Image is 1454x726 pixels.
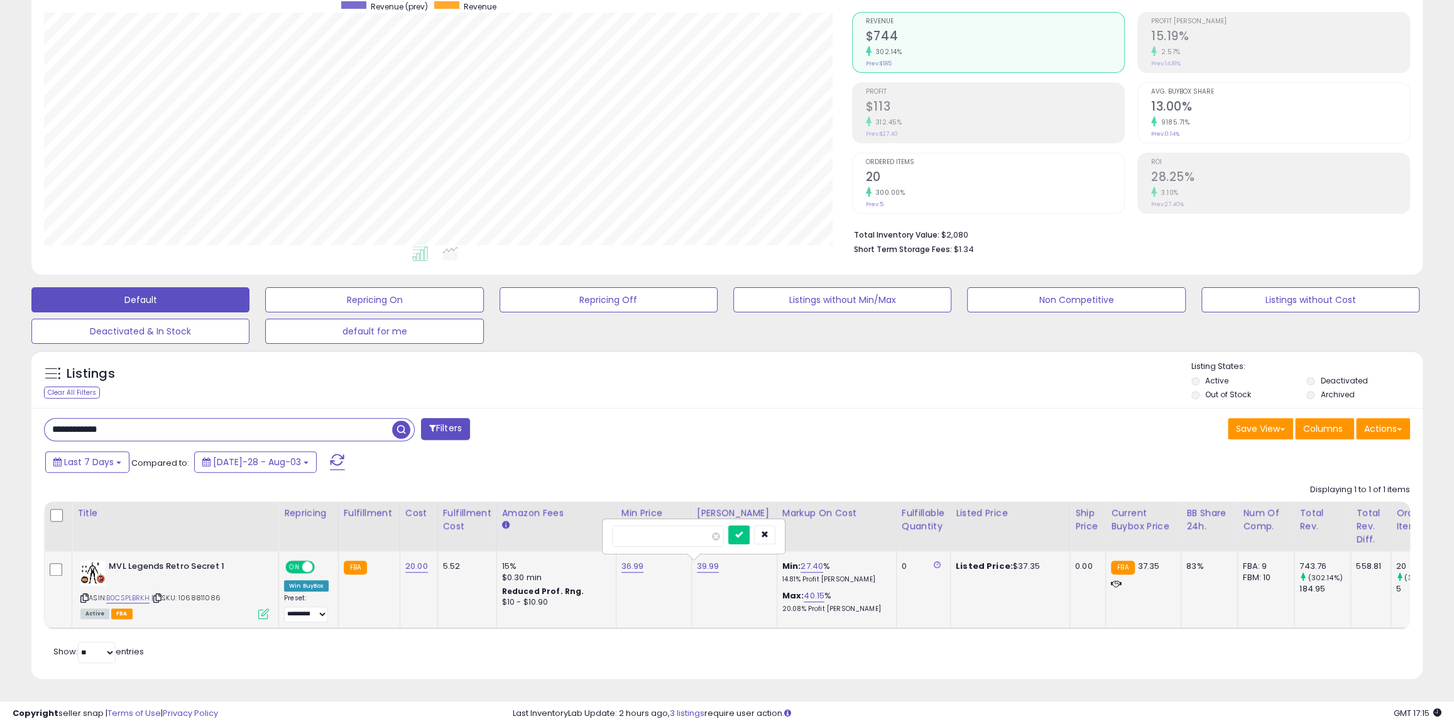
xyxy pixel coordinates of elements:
b: Min: [782,560,801,572]
div: 83% [1186,561,1228,572]
div: 20 [1396,561,1447,572]
span: OFF [313,562,333,573]
button: [DATE]-28 - Aug-03 [194,451,317,473]
h2: 15.19% [1151,29,1409,46]
a: Privacy Policy [163,707,218,719]
div: FBA: 9 [1243,561,1284,572]
small: 9185.71% [1157,118,1189,127]
div: Fulfillment Cost [443,507,491,533]
a: 36.99 [621,560,644,573]
div: $10 - $10.90 [502,597,606,608]
small: 300.00% [872,188,905,197]
div: 15% [502,561,606,572]
span: 37.35 [1138,560,1160,572]
b: Short Term Storage Fees: [854,244,952,255]
button: Listings without Min/Max [733,287,951,312]
button: Columns [1295,418,1354,439]
a: 27.40 [801,560,823,573]
li: $2,080 [854,226,1401,241]
div: % [782,561,887,584]
div: Displaying 1 to 1 of 1 items [1310,484,1410,496]
div: 5 [1396,583,1447,595]
div: $0.30 min [502,572,606,583]
button: Filters [421,418,470,440]
div: 5.52 [443,561,487,572]
button: Last 7 Days [45,451,129,473]
a: 40.15 [804,590,824,602]
div: Title [77,507,273,520]
small: Prev: 0.14% [1151,130,1179,138]
span: Profit [PERSON_NAME] [1151,18,1409,25]
div: Num of Comp. [1243,507,1289,533]
h2: $113 [866,99,1124,116]
small: 3.10% [1157,188,1179,197]
h2: 20 [866,170,1124,187]
span: | SKU: 1068811086 [151,593,221,603]
div: Preset: [284,594,329,622]
button: Non Competitive [967,287,1185,312]
div: Last InventoryLab Update: 2 hours ago, require user action. [513,708,1441,720]
div: [PERSON_NAME] [697,507,772,520]
div: 0 [902,561,941,572]
p: Listing States: [1191,361,1423,373]
div: Repricing [284,507,333,520]
div: BB Share 24h. [1186,507,1232,533]
a: Terms of Use [107,707,161,719]
button: Save View [1228,418,1293,439]
span: Columns [1303,422,1343,435]
span: Revenue [464,1,496,12]
span: Revenue [866,18,1124,25]
small: (300%) [1404,573,1431,583]
button: default for me [265,319,483,344]
span: Compared to: [131,457,189,469]
b: MVL Legends Retro Secret 1 [109,561,261,576]
div: Markup on Cost [782,507,891,520]
span: Revenue (prev) [371,1,428,12]
span: Show: entries [53,646,144,657]
span: 2025-08-11 17:15 GMT [1394,707,1441,719]
div: $37.35 [956,561,1060,572]
div: 184.95 [1299,583,1350,595]
h2: $744 [866,29,1124,46]
span: ROI [1151,159,1409,166]
div: FBM: 10 [1243,572,1284,583]
label: Out of Stock [1205,389,1251,400]
h5: Listings [67,365,115,383]
small: 2.57% [1157,47,1181,57]
small: Amazon Fees. [502,520,510,531]
button: Repricing Off [500,287,718,312]
div: Min Price [621,507,686,520]
div: 0.00 [1075,561,1096,572]
a: 3 listings [670,707,704,719]
small: Prev: 14.81% [1151,60,1181,67]
div: Listed Price [956,507,1064,520]
div: 743.76 [1299,561,1350,572]
button: Deactivated & In Stock [31,319,249,344]
span: $1.34 [954,243,974,255]
b: Total Inventory Value: [854,229,939,240]
label: Deactivated [1320,375,1367,386]
span: ON [287,562,302,573]
small: Prev: 5 [866,201,883,208]
a: 20.00 [405,560,428,573]
span: All listings currently available for purchase on Amazon [80,608,109,619]
small: Prev: 27.40% [1151,201,1184,208]
small: 302.14% [872,47,902,57]
th: The percentage added to the cost of goods (COGS) that forms the calculator for Min & Max prices. [777,502,896,551]
span: Profit [866,89,1124,96]
b: Max: [782,590,804,602]
h2: 13.00% [1151,99,1409,116]
label: Active [1205,375,1228,386]
div: Total Rev. [1299,507,1345,533]
div: Amazon Fees [502,507,611,520]
button: Default [31,287,249,312]
div: Ordered Items [1396,507,1442,533]
div: Win BuyBox [284,580,329,591]
span: Ordered Items [866,159,1124,166]
div: 558.81 [1356,561,1381,572]
img: 41KDmIoJfoL._SL40_.jpg [80,561,106,586]
small: FBA [1111,561,1134,575]
div: Fulfillable Quantity [902,507,945,533]
div: Clear All Filters [44,387,100,399]
p: 20.08% Profit [PERSON_NAME] [782,605,887,613]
